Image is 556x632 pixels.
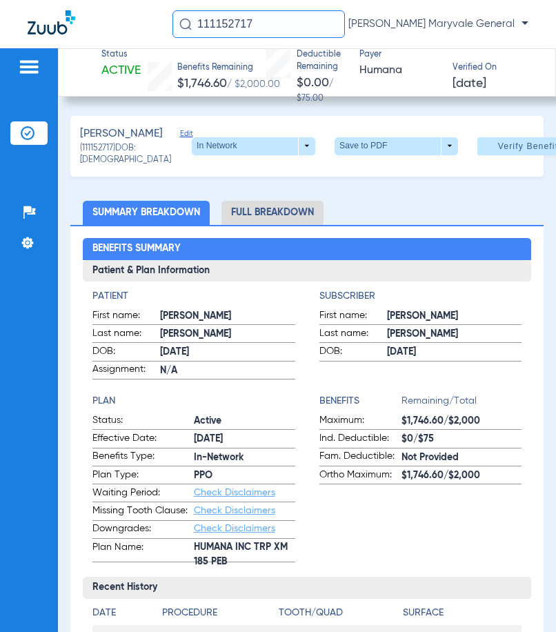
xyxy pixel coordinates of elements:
span: Verified On [453,62,533,75]
span: Plan Type: [92,468,194,484]
h4: Patient [92,289,295,304]
span: Status: [92,413,194,430]
button: Save to PDF [335,137,458,155]
span: Missing Tooth Clause: [92,504,194,520]
span: / $2,000.00 [227,79,280,89]
span: $1,746.60 [177,77,227,90]
span: Maximum: [319,413,401,430]
span: Fam. Deductible: [319,449,401,466]
img: Zuub Logo [28,10,75,34]
span: Ortho Maximum: [319,468,401,484]
li: Full Breakdown [221,201,324,225]
app-breakdown-title: Date [92,606,150,625]
span: Status [101,49,141,61]
img: hamburger-icon [18,59,40,75]
span: [DATE] [453,75,486,92]
span: [PERSON_NAME] [387,309,522,324]
app-breakdown-title: Procedure [162,606,275,625]
span: DOB: [319,344,387,361]
app-breakdown-title: Surface [403,606,522,625]
span: [DATE] [387,345,522,359]
span: (111152717) DOB: [DEMOGRAPHIC_DATA] [80,143,192,167]
button: In Network [192,137,315,155]
span: Humana [359,62,440,79]
span: $1,746.60/$2,000 [401,414,522,428]
li: Summary Breakdown [83,201,210,225]
span: Payer [359,49,440,61]
span: Assignment: [92,362,160,379]
span: Remaining/Total [401,394,522,413]
span: $0.00 [297,77,329,89]
span: [PERSON_NAME] Maryvale General [348,17,528,31]
span: $0/$75 [401,432,522,446]
span: Last name: [319,326,387,343]
span: Last name: [92,326,160,343]
span: PPO [194,468,295,483]
span: [PERSON_NAME] [160,309,295,324]
span: Benefits Type: [92,449,194,466]
span: In-Network [194,451,295,465]
span: Active [101,62,141,79]
h3: Recent History [83,577,532,599]
span: Active [194,414,295,428]
input: Search for patients [172,10,345,38]
span: Downgrades: [92,522,194,538]
span: Plan Name: [92,540,194,562]
span: Waiting Period: [92,486,194,502]
span: Benefits Remaining [177,62,280,75]
h4: Tooth/Quad [279,606,398,620]
span: Ind. Deductible: [319,431,401,448]
h2: Benefits Summary [83,238,532,260]
a: Check Disclaimers [194,524,275,533]
app-breakdown-title: Benefits [319,394,401,413]
app-breakdown-title: Tooth/Quad [279,606,398,625]
span: Deductible Remaining [297,49,348,73]
iframe: Chat Widget [487,566,556,632]
span: $1,746.60/$2,000 [401,468,522,483]
span: Not Provided [401,451,522,465]
span: [PERSON_NAME] [387,327,522,342]
h3: Patient & Plan Information [83,260,532,282]
span: [PERSON_NAME] [80,126,163,143]
a: Check Disclaimers [194,506,275,515]
span: DOB: [92,344,160,361]
span: [DATE] [194,432,295,446]
h4: Benefits [319,394,401,408]
span: N/A [160,364,295,378]
h4: Procedure [162,606,275,620]
img: Search Icon [179,18,192,30]
span: [PERSON_NAME] [160,327,295,342]
span: Edit [180,129,192,142]
span: First name: [92,308,160,325]
h4: Surface [403,606,522,620]
span: [DATE] [160,345,295,359]
h4: Date [92,606,150,620]
span: Effective Date: [92,431,194,448]
h4: Subscriber [319,289,522,304]
span: HUMANA INC TRP XM 185 PEB [194,547,295,562]
span: First name: [319,308,387,325]
h4: Plan [92,394,295,408]
a: Check Disclaimers [194,488,275,497]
